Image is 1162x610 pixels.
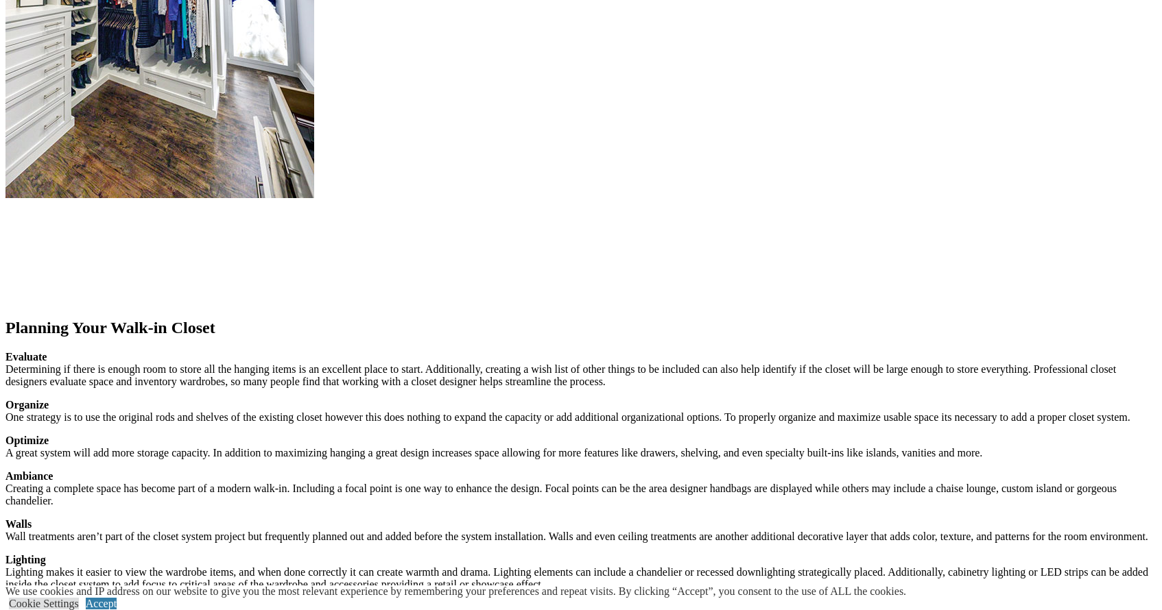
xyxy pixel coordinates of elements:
a: Accept [86,598,117,609]
h2: Planning Your Walk-in Closet [5,319,1157,337]
strong: Walls [5,518,32,530]
strong: Lighting [5,554,46,565]
strong: Ambiance [5,470,53,482]
a: Cookie Settings [9,598,79,609]
strong: Evaluate [5,351,47,363]
p: A great system will add more storage capacity. In addition to maximizing hanging a great design i... [5,435,1157,459]
div: We use cookies and IP address on our website to give you the most relevant experience by remember... [5,585,906,598]
p: Lighting makes it easier to view the wardrobe items, and when done correctly it can create warmth... [5,554,1157,591]
p: One strategy is to use the original rods and shelves of the existing closet however this does not... [5,399,1157,424]
p: Creating a complete space has become part of a modern walk-in. Including a focal point is one way... [5,470,1157,507]
p: Wall treatments aren’t part of the closet system project but frequently planned out and added bef... [5,518,1157,543]
p: Determining if there is enough room to store all the hanging items is an excellent place to start... [5,351,1157,388]
strong: Organize [5,399,49,411]
strong: Optimize [5,435,49,446]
